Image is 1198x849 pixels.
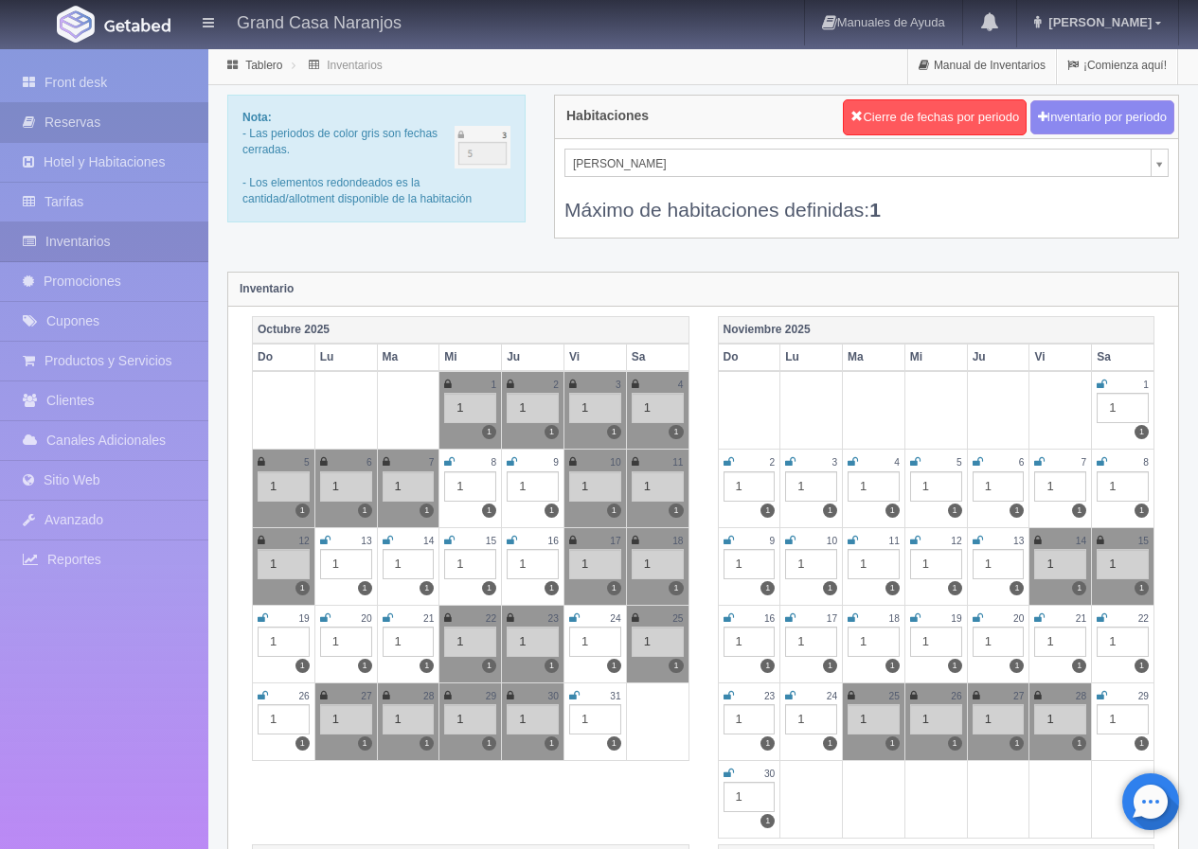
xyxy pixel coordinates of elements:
[482,736,496,751] label: 1
[910,627,962,657] div: 1
[951,691,961,701] small: 26
[486,536,496,546] small: 15
[564,177,1169,223] div: Máximo de habitaciones definidas:
[104,18,170,32] img: Getabed
[823,504,837,518] label: 1
[1097,627,1149,657] div: 1
[848,549,900,579] div: 1
[507,549,559,579] div: 1
[1135,659,1149,673] label: 1
[444,627,496,657] div: 1
[889,536,900,546] small: 11
[358,504,372,518] label: 1
[610,691,620,701] small: 31
[507,627,559,657] div: 1
[1034,627,1086,657] div: 1
[573,150,1143,178] span: [PERSON_NAME]
[616,380,621,390] small: 3
[894,457,900,468] small: 4
[724,782,776,812] div: 1
[507,704,559,734] div: 1
[823,581,837,595] label: 1
[482,581,496,595] label: 1
[1076,691,1086,701] small: 28
[420,504,434,518] label: 1
[910,549,962,579] div: 1
[295,504,310,518] label: 1
[1138,613,1149,624] small: 22
[1097,393,1149,423] div: 1
[367,457,372,468] small: 6
[957,457,962,468] small: 5
[423,613,434,624] small: 21
[240,282,294,295] strong: Inventario
[482,659,496,673] label: 1
[669,504,683,518] label: 1
[760,814,775,828] label: 1
[548,691,559,701] small: 30
[295,659,310,673] label: 1
[227,95,526,222] div: - Las periodos de color gris son fechas cerradas. - Los elementos redondeados es la cantidad/allo...
[423,536,434,546] small: 14
[843,344,905,371] th: Ma
[383,627,435,657] div: 1
[724,704,776,734] div: 1
[610,457,620,468] small: 10
[951,536,961,546] small: 12
[632,549,684,579] div: 1
[785,549,837,579] div: 1
[295,736,310,751] label: 1
[545,736,559,751] label: 1
[610,613,620,624] small: 24
[669,659,683,673] label: 1
[548,536,559,546] small: 16
[566,109,649,123] h4: Habitaciones
[718,316,1154,344] th: Noviembre 2025
[669,581,683,595] label: 1
[764,769,775,779] small: 30
[760,581,775,595] label: 1
[1135,425,1149,439] label: 1
[444,549,496,579] div: 1
[760,504,775,518] label: 1
[904,344,967,371] th: Mi
[361,691,371,701] small: 27
[258,704,310,734] div: 1
[242,111,272,124] b: Nota:
[764,613,775,624] small: 16
[951,613,961,624] small: 19
[669,425,683,439] label: 1
[885,581,900,595] label: 1
[1030,100,1174,135] button: Inventario por periodo
[1072,659,1086,673] label: 1
[632,627,684,657] div: 1
[423,691,434,701] small: 28
[569,704,621,734] div: 1
[253,344,315,371] th: Do
[320,471,372,502] div: 1
[545,659,559,673] label: 1
[1076,536,1086,546] small: 14
[1034,549,1086,579] div: 1
[1010,504,1024,518] label: 1
[869,199,881,221] b: 1
[507,393,559,423] div: 1
[298,691,309,701] small: 26
[823,736,837,751] label: 1
[1034,471,1086,502] div: 1
[672,613,683,624] small: 25
[358,659,372,673] label: 1
[320,549,372,579] div: 1
[910,704,962,734] div: 1
[827,536,837,546] small: 10
[1138,691,1149,701] small: 29
[848,471,900,502] div: 1
[908,47,1056,84] a: Manual de Inventarios
[724,627,776,657] div: 1
[420,659,434,673] label: 1
[383,549,435,579] div: 1
[429,457,435,468] small: 7
[1135,736,1149,751] label: 1
[1072,504,1086,518] label: 1
[569,393,621,423] div: 1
